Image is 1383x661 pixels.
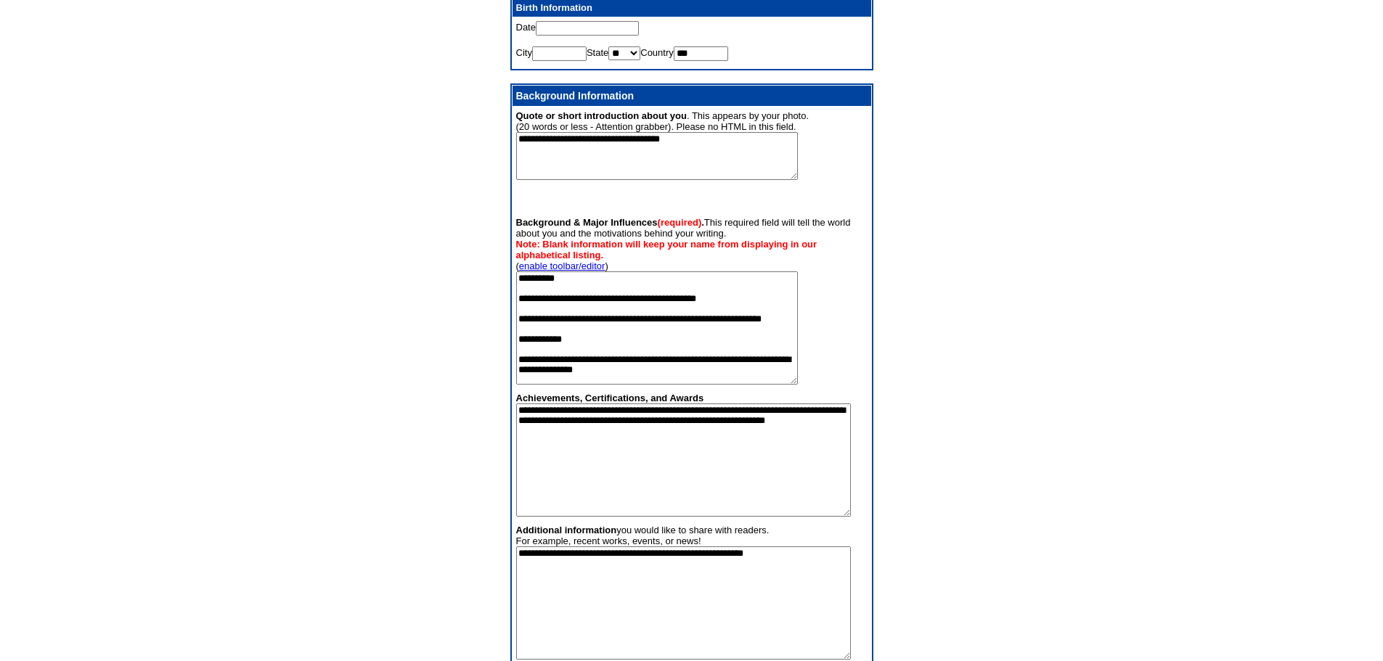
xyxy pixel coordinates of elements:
font: . This appears by your photo. (20 words or less - Attention grabber). Please no HTML in this field. [516,110,809,182]
font: This required field will tell the world about you and the motivations behind your writing. ( ) [516,217,851,387]
a: enable toolbar/editor [519,260,605,271]
b: Note: Blank information will keep your name from displaying in our alphabetical listing. [516,239,817,260]
img: shim.gif [516,61,531,65]
b: Background Information [516,90,635,102]
b: Birth Information [516,2,592,13]
font: Date City State Country [516,22,728,67]
strong: Achievements, Certifications, and Awards [516,393,704,403]
strong: Background & Major Influences . [516,217,704,228]
font: Quote or short introduction about you [516,110,687,121]
font: (required) [658,217,702,228]
strong: Additional information [516,525,617,535]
